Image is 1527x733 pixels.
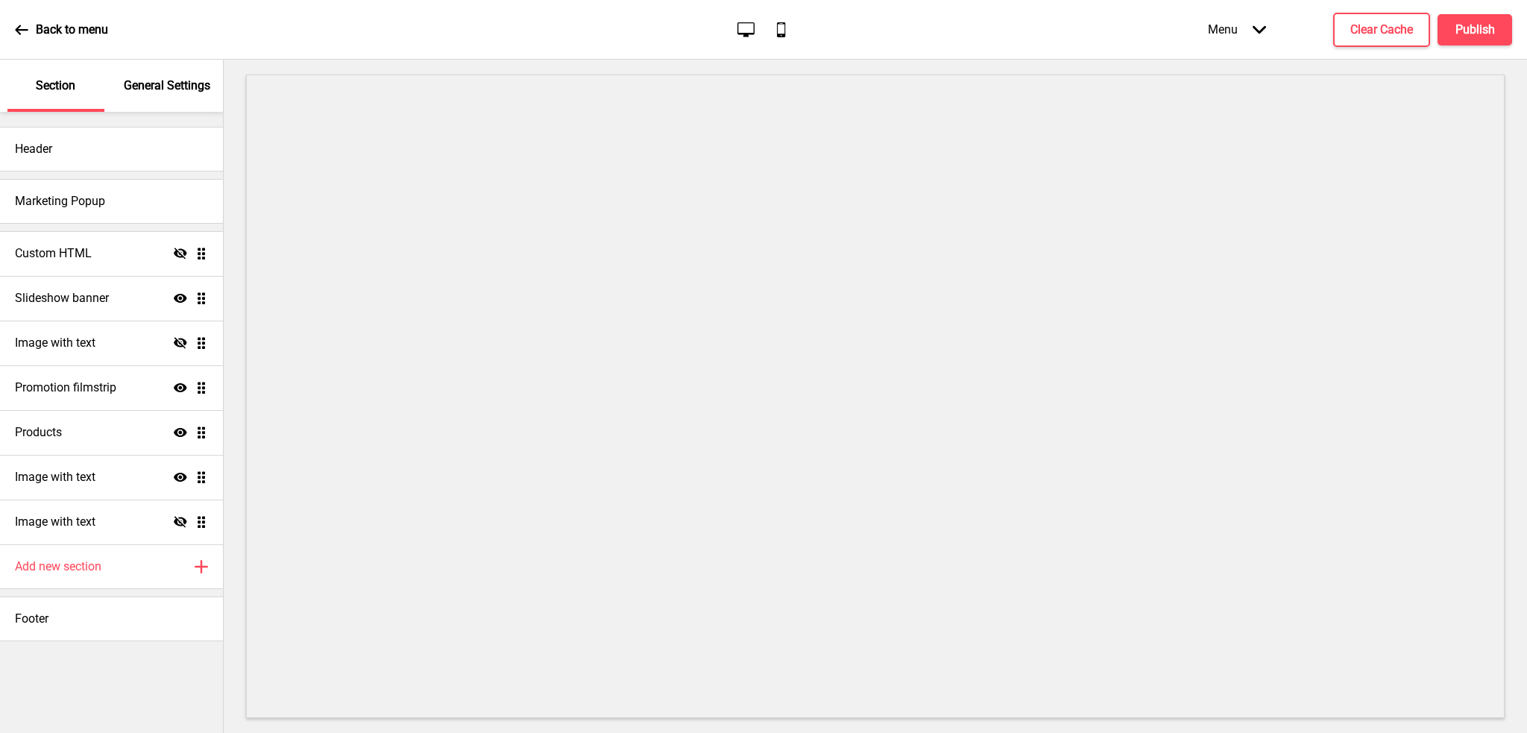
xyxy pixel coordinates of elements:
h4: Image with text [15,469,95,485]
h4: Products [15,424,62,441]
p: Back to menu [36,22,108,38]
p: General Settings [124,78,210,94]
a: Back to menu [15,10,108,50]
div: Menu [1193,7,1281,51]
h4: Footer [15,611,48,627]
h4: Image with text [15,514,95,530]
button: Clear Cache [1333,13,1430,47]
h4: Promotion filmstrip [15,380,116,396]
h4: Clear Cache [1350,22,1413,38]
h4: Image with text [15,335,95,351]
h4: Slideshow banner [15,290,109,306]
button: Publish [1438,14,1512,45]
p: Section [36,78,75,94]
h4: Publish [1455,22,1495,38]
h4: Custom HTML [15,245,92,262]
h4: Header [15,141,52,157]
h4: Add new section [15,559,101,575]
h4: Marketing Popup [15,193,105,210]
